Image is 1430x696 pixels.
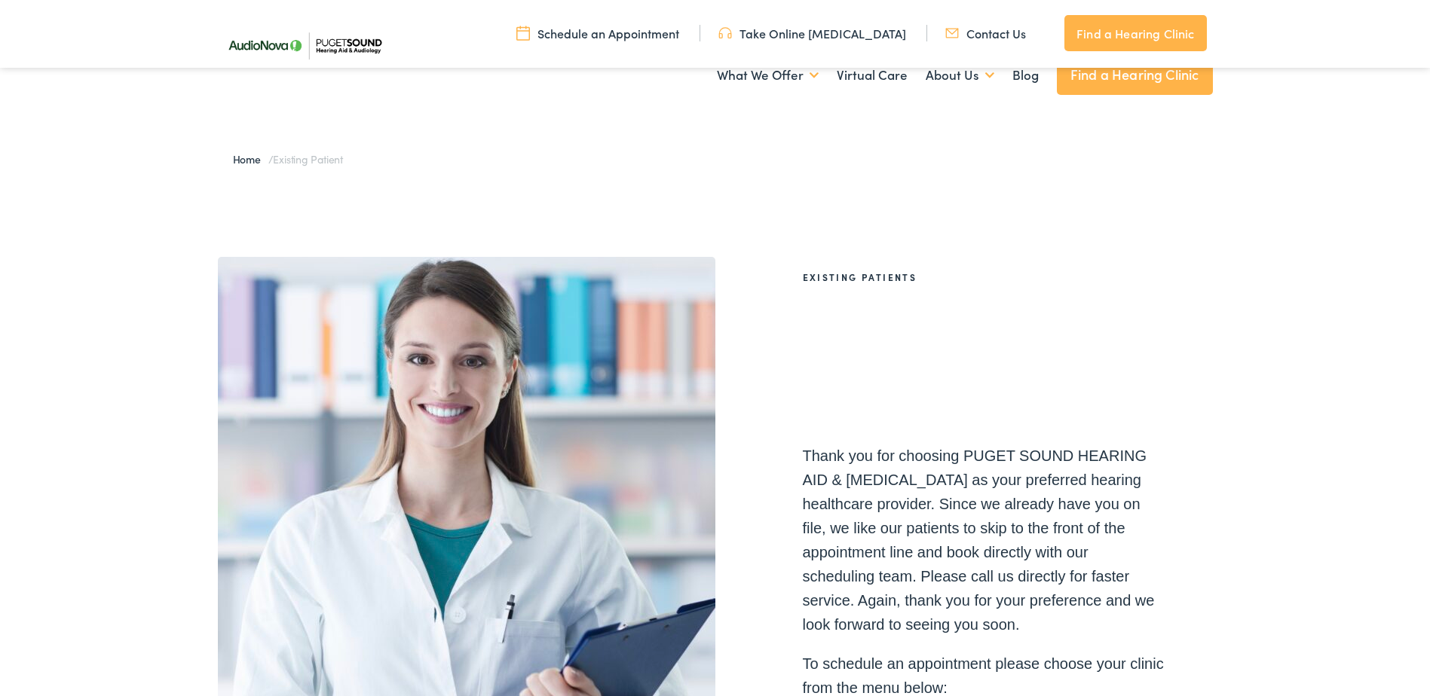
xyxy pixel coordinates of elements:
[837,47,908,103] a: Virtual Care
[717,47,819,103] a: What We Offer
[233,151,268,166] a: Home
[1064,15,1206,51] a: Find a Hearing Clinic
[516,25,530,41] img: utility icon
[718,25,906,41] a: Take Online [MEDICAL_DATA]
[1057,54,1213,95] a: Find a Hearing Clinic
[926,47,994,103] a: About Us
[803,272,1165,282] h2: EXISTING PATIENTS
[718,25,732,41] img: utility icon
[516,25,679,41] a: Schedule an Appointment
[273,151,342,166] span: Existing Patient
[945,25,959,41] img: utility icon
[803,444,1165,636] p: Thank you for choosing PUGET SOUND HEARING AID & [MEDICAL_DATA] as your preferred hearing healthc...
[233,151,343,166] span: /
[1012,47,1039,103] a: Blog
[945,25,1026,41] a: Contact Us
